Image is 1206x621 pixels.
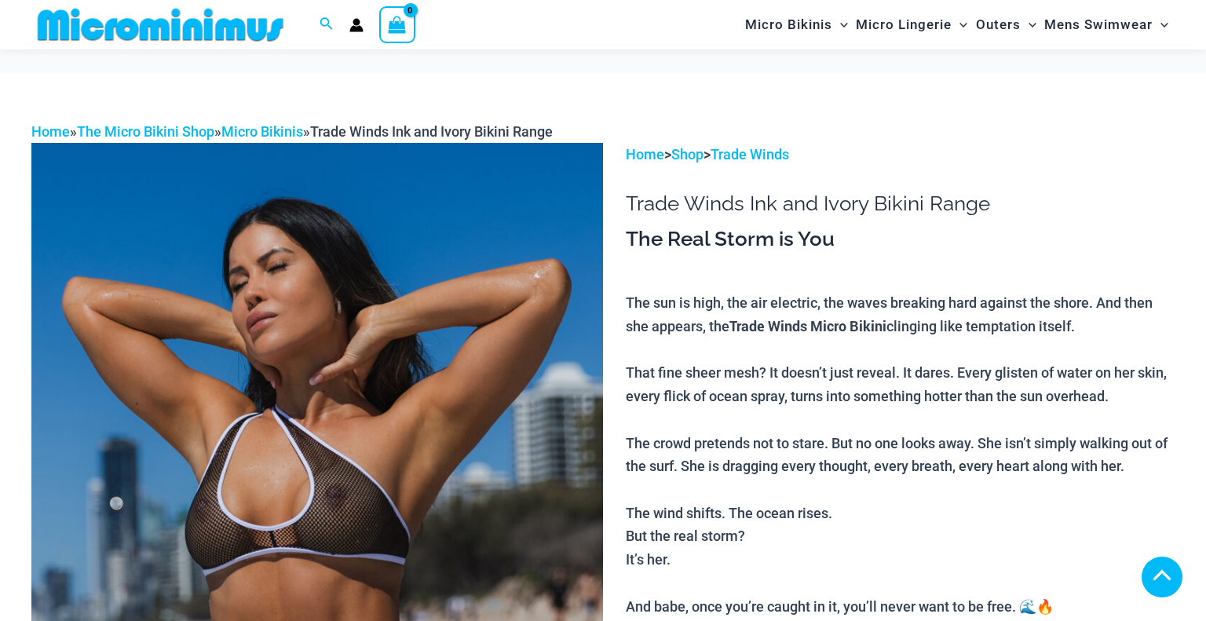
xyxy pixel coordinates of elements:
a: Mens SwimwearMenu ToggleMenu Toggle [1040,5,1172,45]
a: Shop [671,146,703,163]
span: » » » [31,123,553,140]
h3: The Real Storm is You [626,226,1175,253]
a: Trade Winds [711,146,789,163]
span: Menu Toggle [1021,5,1036,45]
span: Trade Winds Ink and Ivory Bikini Range [310,123,553,140]
span: Micro Lingerie [856,5,952,45]
a: Search icon link [320,15,334,35]
span: Outers [976,5,1021,45]
a: View Shopping Cart, empty [379,6,415,42]
a: Account icon link [349,18,364,32]
nav: Site Navigation [739,2,1175,47]
span: Menu Toggle [832,5,848,45]
span: Micro Bikinis [745,5,832,45]
span: Mens Swimwear [1044,5,1153,45]
a: The Micro Bikini Shop [77,123,214,140]
span: Menu Toggle [1153,5,1168,45]
span: Menu Toggle [952,5,967,45]
a: OutersMenu ToggleMenu Toggle [972,5,1040,45]
a: Micro Bikinis [221,123,303,140]
a: Home [31,123,70,140]
h1: Trade Winds Ink and Ivory Bikini Range [626,192,1175,216]
a: Home [626,146,664,163]
p: The sun is high, the air electric, the waves breaking hard against the shore. And then she appear... [626,291,1175,618]
img: MM SHOP LOGO FLAT [31,7,290,42]
a: Micro LingerieMenu ToggleMenu Toggle [852,5,971,45]
a: Micro BikinisMenu ToggleMenu Toggle [741,5,852,45]
p: > > [626,143,1175,166]
b: Trade Winds Micro Bikini [729,316,886,335]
